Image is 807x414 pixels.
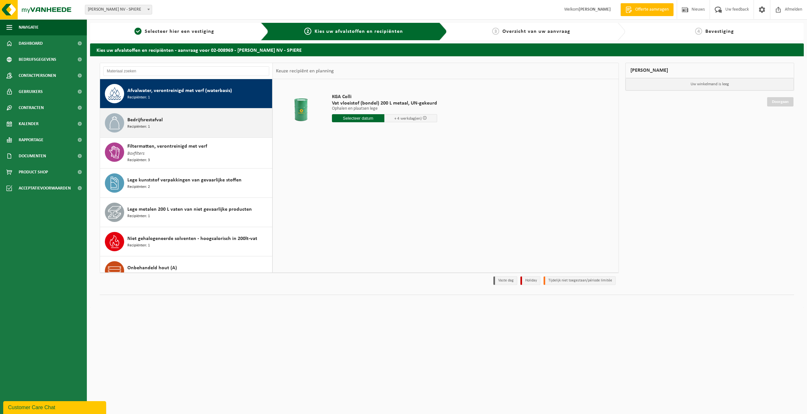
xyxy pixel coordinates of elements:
[85,5,152,14] span: VINCENT SHEPPARD NV - SPIERE
[315,29,403,34] span: Kies uw afvalstoffen en recipiënten
[273,63,337,79] div: Keuze recipiënt en planning
[127,243,150,249] span: Recipiënten: 1
[394,116,422,121] span: + 4 werkdag(en)
[19,180,71,196] span: Acceptatievoorwaarden
[100,169,272,198] button: Lege kunststof verpakkingen van gevaarlijke stoffen Recipiënten: 2
[19,19,39,35] span: Navigatie
[332,94,437,100] span: KGA Colli
[19,84,43,100] span: Gebruikers
[19,148,46,164] span: Documenten
[19,116,39,132] span: Kalender
[493,276,517,285] li: Vaste dag
[626,78,794,90] p: Uw winkelmand is leeg
[100,108,272,138] button: Bedrijfsrestafval Recipiënten: 1
[90,43,804,56] h2: Kies uw afvalstoffen en recipiënten - aanvraag voor 02-008969 - [PERSON_NAME] NV - SPIERE
[127,116,163,124] span: Bedrijfsrestafval
[19,100,44,116] span: Contracten
[127,124,150,130] span: Recipiënten: 1
[19,51,56,68] span: Bedrijfsgegevens
[695,28,702,35] span: 4
[127,213,150,219] span: Recipiënten: 1
[134,28,142,35] span: 1
[100,227,272,256] button: Niet gehalogeneerde solventen - hoogcalorisch in 200lt-vat Recipiënten: 1
[127,87,232,95] span: Afvalwater, verontreinigd met verf (waterbasis)
[19,164,48,180] span: Product Shop
[579,7,611,12] strong: [PERSON_NAME]
[332,100,437,106] span: Vat vloeistof (bondel) 200 L metaal, UN-gekeurd
[19,35,43,51] span: Dashboard
[127,206,252,213] span: Lege metalen 200 L vaten van niet gevaarlijke producten
[127,157,150,163] span: Recipiënten: 3
[100,79,272,108] button: Afvalwater, verontreinigd met verf (waterbasis) Recipiënten: 1
[127,150,144,157] span: Boxfilters
[93,28,256,35] a: 1Selecteer hier een vestiging
[705,29,734,34] span: Bevestiging
[634,6,670,13] span: Offerte aanvragen
[502,29,570,34] span: Overzicht van uw aanvraag
[332,114,385,122] input: Selecteer datum
[332,106,437,111] p: Ophalen en plaatsen lege
[520,276,540,285] li: Holiday
[304,28,311,35] span: 2
[103,66,269,76] input: Materiaal zoeken
[625,63,794,78] div: [PERSON_NAME]
[100,198,272,227] button: Lege metalen 200 L vaten van niet gevaarlijke producten Recipiënten: 1
[145,29,214,34] span: Selecteer hier een vestiging
[19,68,56,84] span: Contactpersonen
[127,235,257,243] span: Niet gehalogeneerde solventen - hoogcalorisch in 200lt-vat
[127,143,207,150] span: Filtermatten, verontreinigd met verf
[19,132,43,148] span: Rapportage
[620,3,674,16] a: Offerte aanvragen
[492,28,499,35] span: 3
[767,97,793,106] a: Doorgaan
[127,184,150,190] span: Recipiënten: 2
[127,176,242,184] span: Lege kunststof verpakkingen van gevaarlijke stoffen
[544,276,616,285] li: Tijdelijk niet toegestaan/période limitée
[127,272,150,278] span: Recipiënten: 1
[100,256,272,286] button: Onbehandeld hout (A) Recipiënten: 1
[100,138,272,169] button: Filtermatten, verontreinigd met verf Boxfilters Recipiënten: 3
[127,95,150,101] span: Recipiënten: 1
[127,264,177,272] span: Onbehandeld hout (A)
[3,400,107,414] iframe: chat widget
